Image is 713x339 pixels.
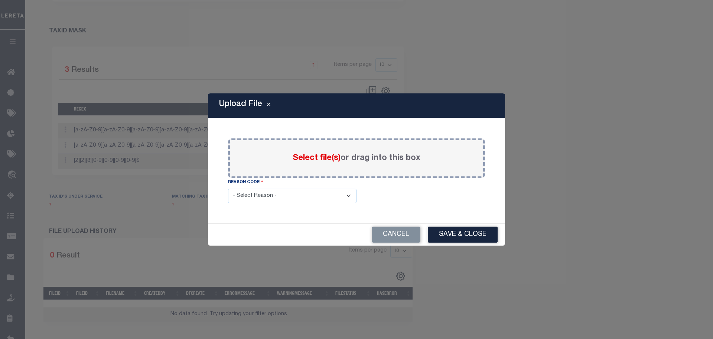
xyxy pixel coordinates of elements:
[293,152,420,164] label: or drag into this box
[428,227,498,243] button: Save & Close
[293,154,341,162] span: Select file(s)
[262,101,275,110] button: Close
[219,99,262,109] h5: Upload File
[228,179,263,186] label: Reason Code
[372,227,420,243] button: Cancel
